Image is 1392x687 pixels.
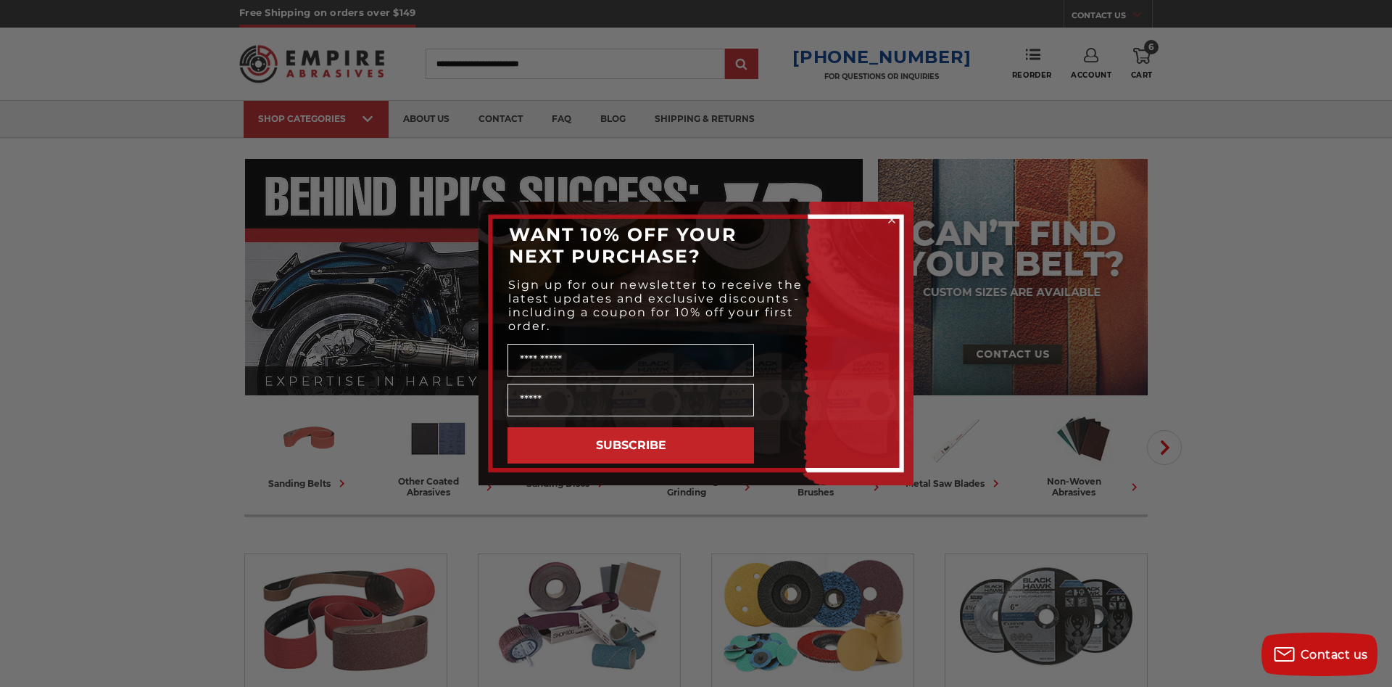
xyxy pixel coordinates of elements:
input: Email [507,384,754,416]
span: Sign up for our newsletter to receive the latest updates and exclusive discounts - including a co... [508,278,803,333]
button: Contact us [1261,633,1377,676]
span: WANT 10% OFF YOUR NEXT PURCHASE? [509,223,737,267]
button: SUBSCRIBE [507,427,754,464]
span: Contact us [1301,648,1368,662]
button: Close dialog [884,213,899,227]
